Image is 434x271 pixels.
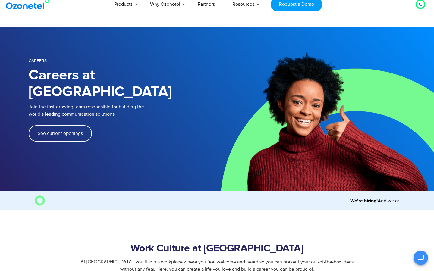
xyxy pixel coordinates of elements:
img: O Image [35,195,45,206]
span: See current openings [38,131,83,136]
a: See current openings [29,125,92,142]
span: Careers [29,58,47,63]
h2: Work Culture at [GEOGRAPHIC_DATA] [48,243,386,255]
strong: We’re hiring! [332,198,359,203]
marquee: And we are on the lookout for passionate,self-driven, hardworking team members to join us. Come, ... [48,197,400,204]
h1: Careers at [GEOGRAPHIC_DATA] [29,67,217,100]
button: Open chat [414,251,428,265]
p: Join the fast-growing team responsible for building the world’s leading communication solutions. [29,103,208,118]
